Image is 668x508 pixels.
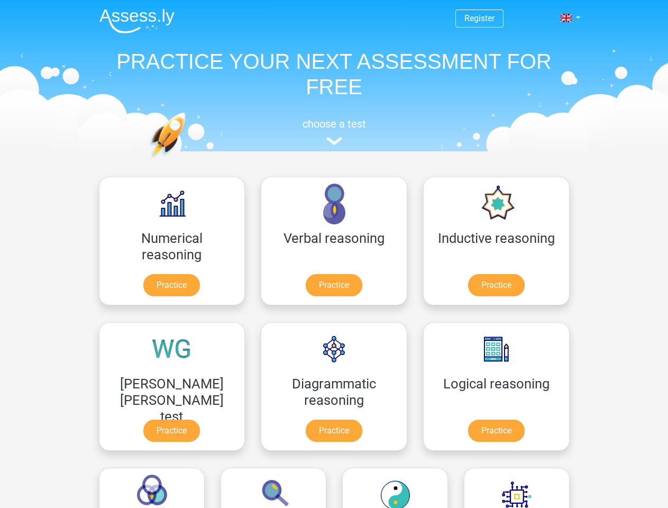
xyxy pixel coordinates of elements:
a: Practice [306,274,362,296]
a: choose a test [91,117,578,146]
img: Assessly [99,8,175,33]
a: Practice [306,420,362,442]
a: Practice [143,274,200,296]
a: Practice [468,274,525,296]
h5: choose a test [91,117,578,130]
img: practice [149,112,227,208]
a: Register [464,13,495,23]
a: Practice [468,420,525,442]
a: Practice [143,420,200,442]
h1: PRACTICE YOUR NEXT ASSESSMENT FOR FREE [91,49,578,99]
img: assessment [326,137,342,145]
